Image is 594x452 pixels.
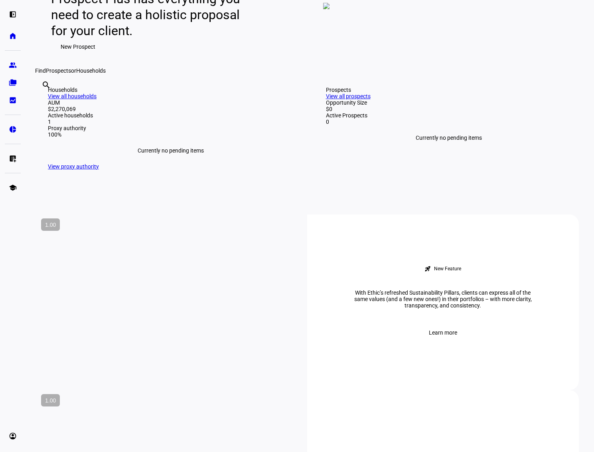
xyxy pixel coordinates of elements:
input: Enter name of prospect or household [41,91,43,101]
a: group [5,57,21,73]
div: Opportunity Size [326,99,572,106]
a: folder_copy [5,75,21,91]
a: View all prospects [326,93,371,99]
div: New Feature [434,266,461,272]
img: empty-tasks.png [323,3,330,9]
eth-mat-symbol: bid_landscape [9,96,17,104]
div: Households [48,87,294,93]
div: Currently no pending items [48,138,294,163]
eth-mat-symbol: account_circle [9,432,17,440]
div: $0 [326,106,572,112]
span: Households [76,67,106,74]
eth-mat-symbol: list_alt_add [9,155,17,163]
div: 1 [48,119,294,125]
eth-mat-symbol: left_panel_open [9,10,17,18]
div: AUM [48,99,294,106]
div: 0 [326,119,572,125]
eth-mat-symbol: pie_chart [9,125,17,133]
a: View proxy authority [48,163,99,170]
div: Find or [35,67,584,74]
div: Active households [48,112,294,119]
button: New Prospect [51,39,105,55]
eth-mat-symbol: group [9,61,17,69]
div: Currently no pending items [326,125,572,151]
a: bid_landscape [5,92,21,108]
mat-icon: search [41,80,51,90]
a: pie_chart [5,121,21,137]
mat-icon: rocket_launch [424,266,431,272]
span: New Prospect [61,39,95,55]
button: Learn more [419,325,467,341]
a: home [5,28,21,44]
span: Prospects [46,67,71,74]
eth-mat-symbol: home [9,32,17,40]
div: With Ethic’s refreshed Sustainability Pillars, clients can express all of the same values (and a ... [343,289,543,309]
div: Prospects [326,87,572,93]
div: Active Prospects [326,112,572,119]
a: View all households [48,93,97,99]
span: Learn more [429,325,457,341]
eth-mat-symbol: school [9,184,17,192]
div: Proxy authority [48,125,294,131]
eth-mat-symbol: folder_copy [9,79,17,87]
div: $2,270,069 [48,106,294,112]
div: 100% [48,131,294,138]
